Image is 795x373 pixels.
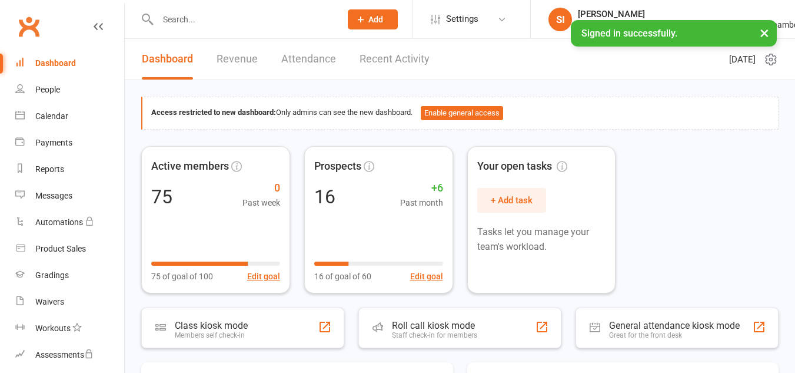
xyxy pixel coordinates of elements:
[314,187,335,206] div: 16
[154,11,332,28] input: Search...
[400,180,443,197] span: +6
[15,342,124,368] a: Assessments
[314,270,371,283] span: 16 of goal of 60
[35,138,72,147] div: Payments
[151,187,172,206] div: 75
[175,331,248,339] div: Members self check-in
[410,270,443,283] button: Edit goal
[15,183,124,209] a: Messages
[35,350,94,359] div: Assessments
[151,108,276,117] strong: Access restricted to new dashboard:
[35,191,72,200] div: Messages
[15,236,124,262] a: Product Sales
[477,158,567,175] span: Your open tasks
[392,331,477,339] div: Staff check-in for members
[15,77,124,103] a: People
[368,15,383,24] span: Add
[35,217,83,227] div: Automations
[35,85,60,94] div: People
[35,270,69,280] div: Gradings
[242,180,280,197] span: 0
[15,103,124,130] a: Calendar
[35,164,64,174] div: Reports
[15,50,124,77] a: Dashboard
[35,244,86,253] div: Product Sales
[175,320,248,331] div: Class kiosk mode
[151,158,229,175] span: Active members
[754,20,775,45] button: ×
[729,52,756,67] span: [DATE]
[142,39,193,80] a: Dashboard
[15,315,124,342] a: Workouts
[314,158,361,175] span: Prospects
[281,39,336,80] a: Attendance
[35,324,71,333] div: Workouts
[217,39,258,80] a: Revenue
[400,196,443,209] span: Past month
[15,130,124,156] a: Payments
[151,106,769,120] div: Only admins can see the new dashboard.
[35,111,68,121] div: Calendar
[477,188,546,213] button: + Add task
[14,12,44,41] a: Clubworx
[421,106,503,120] button: Enable general access
[15,209,124,236] a: Automations
[477,225,606,255] p: Tasks let you manage your team's workload.
[35,297,64,306] div: Waivers
[548,8,572,31] div: SI
[151,270,213,283] span: 75 of goal of 100
[242,196,280,209] span: Past week
[609,320,740,331] div: General attendance kiosk mode
[609,331,740,339] div: Great for the front desk
[35,58,76,68] div: Dashboard
[360,39,430,80] a: Recent Activity
[392,320,477,331] div: Roll call kiosk mode
[15,289,124,315] a: Waivers
[15,262,124,289] a: Gradings
[247,270,280,283] button: Edit goal
[446,6,478,32] span: Settings
[581,28,677,39] span: Signed in successfully.
[348,9,398,29] button: Add
[15,156,124,183] a: Reports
